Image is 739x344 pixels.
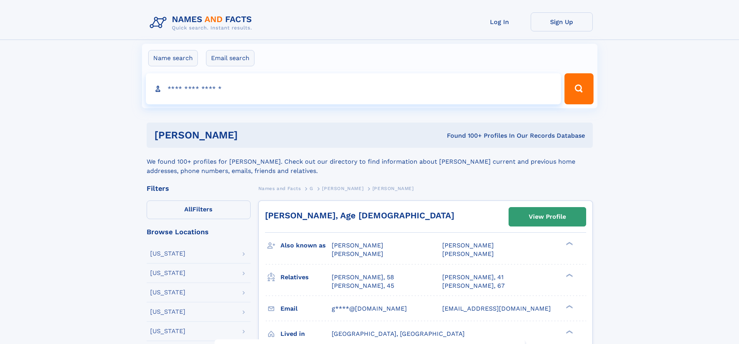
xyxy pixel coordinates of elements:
a: [PERSON_NAME], 45 [332,282,394,290]
div: ❯ [564,304,573,309]
label: Filters [147,201,251,219]
h3: Relatives [280,271,332,284]
span: [PERSON_NAME] [332,250,383,258]
button: Search Button [564,73,593,104]
span: [PERSON_NAME] [332,242,383,249]
a: View Profile [509,207,586,226]
div: ❯ [564,273,573,278]
span: [PERSON_NAME] [322,186,363,191]
div: [US_STATE] [150,309,185,315]
a: Names and Facts [258,183,301,193]
label: Email search [206,50,254,66]
a: [PERSON_NAME], Age [DEMOGRAPHIC_DATA] [265,211,454,220]
a: G [310,183,313,193]
h3: Email [280,302,332,315]
div: Filters [147,185,251,192]
h3: Lived in [280,327,332,341]
div: ❯ [564,329,573,334]
a: [PERSON_NAME], 41 [442,273,504,282]
a: Sign Up [531,12,593,31]
div: ❯ [564,241,573,246]
div: View Profile [529,208,566,226]
h3: Also known as [280,239,332,252]
span: [PERSON_NAME] [372,186,414,191]
div: [US_STATE] [150,270,185,276]
div: Browse Locations [147,228,251,235]
div: We found 100+ profiles for [PERSON_NAME]. Check out our directory to find information about [PERS... [147,148,593,176]
label: Name search [148,50,198,66]
a: [PERSON_NAME] [322,183,363,193]
div: [US_STATE] [150,328,185,334]
div: [US_STATE] [150,251,185,257]
div: [US_STATE] [150,289,185,296]
a: [PERSON_NAME], 67 [442,282,505,290]
div: Found 100+ Profiles In Our Records Database [342,131,585,140]
span: [PERSON_NAME] [442,250,494,258]
span: [GEOGRAPHIC_DATA], [GEOGRAPHIC_DATA] [332,330,465,337]
a: Log In [469,12,531,31]
span: G [310,186,313,191]
a: [PERSON_NAME], 58 [332,273,394,282]
span: All [184,206,192,213]
span: [PERSON_NAME] [442,242,494,249]
img: Logo Names and Facts [147,12,258,33]
input: search input [146,73,561,104]
h1: [PERSON_NAME] [154,130,343,140]
span: [EMAIL_ADDRESS][DOMAIN_NAME] [442,305,551,312]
